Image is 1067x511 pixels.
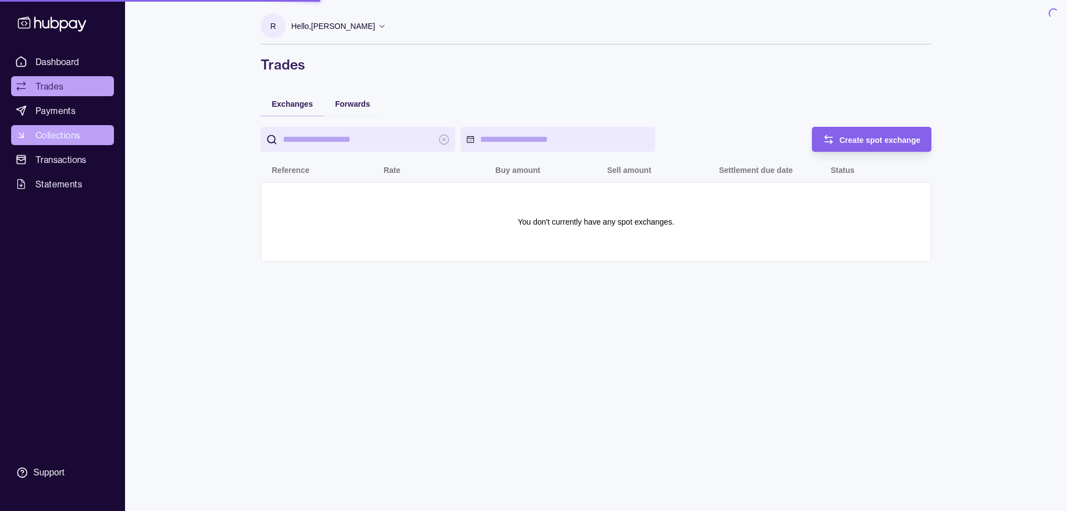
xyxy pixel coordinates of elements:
span: Forwards [335,100,370,108]
input: search [283,127,433,152]
a: Dashboard [11,52,114,72]
a: Payments [11,101,114,121]
p: Buy amount [495,166,540,175]
div: Support [33,467,64,479]
p: You don't currently have any spot exchanges. [518,216,675,228]
span: Create spot exchange [840,136,921,145]
span: Dashboard [36,55,79,68]
a: Collections [11,125,114,145]
p: Settlement due date [719,166,793,175]
p: Hello, [PERSON_NAME] [291,20,375,32]
p: Sell amount [607,166,651,175]
a: Transactions [11,150,114,170]
a: Statements [11,174,114,194]
button: Create spot exchange [812,127,932,152]
span: Payments [36,104,76,117]
p: Status [831,166,855,175]
p: Reference [272,166,310,175]
p: R [270,20,276,32]
span: Exchanges [272,100,313,108]
span: Collections [36,128,80,142]
span: Transactions [36,153,87,166]
a: Support [11,461,114,484]
span: Trades [36,80,63,93]
a: Trades [11,76,114,96]
p: Rate [383,166,400,175]
h1: Trades [261,56,931,73]
span: Statements [36,177,82,191]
